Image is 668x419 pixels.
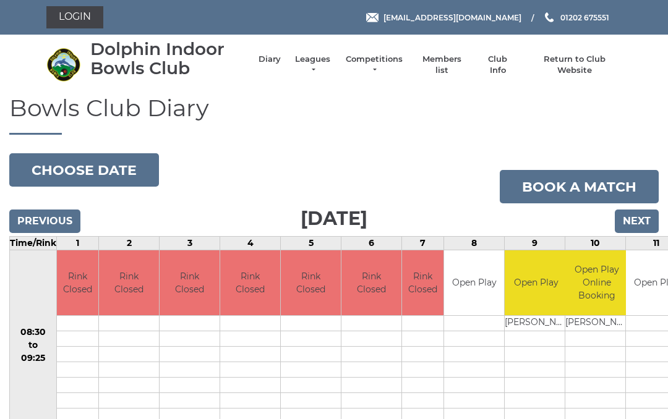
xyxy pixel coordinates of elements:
button: Choose date [9,153,159,187]
td: Rink Closed [220,250,280,315]
td: 4 [220,237,281,250]
td: 8 [444,237,505,250]
td: Open Play [505,250,567,315]
img: Phone us [545,12,554,22]
td: [PERSON_NAME] [505,315,567,331]
td: Time/Rink [10,237,57,250]
a: Members list [416,54,467,76]
a: Phone us 01202 675551 [543,12,609,23]
a: Book a match [500,170,659,203]
a: Competitions [345,54,404,76]
td: Rink Closed [99,250,159,315]
td: 2 [99,237,160,250]
td: Rink Closed [160,250,220,315]
td: Open Play [444,250,504,315]
a: Club Info [480,54,516,76]
td: 10 [565,237,626,250]
td: Rink Closed [402,250,443,315]
a: Login [46,6,103,28]
td: Rink Closed [281,250,341,315]
td: Rink Closed [57,250,98,315]
a: Email [EMAIL_ADDRESS][DOMAIN_NAME] [366,12,521,23]
a: Leagues [293,54,332,76]
td: [PERSON_NAME] [565,315,628,331]
td: 5 [281,237,341,250]
td: 9 [505,237,565,250]
td: 6 [341,237,402,250]
a: Return to Club Website [528,54,622,76]
span: 01202 675551 [560,12,609,22]
td: 3 [160,237,220,250]
td: Rink Closed [341,250,401,315]
td: Open Play Online Booking [565,250,628,315]
td: 1 [57,237,99,250]
td: 7 [402,237,444,250]
img: Email [366,13,379,22]
a: Diary [259,54,281,65]
span: [EMAIL_ADDRESS][DOMAIN_NAME] [383,12,521,22]
div: Dolphin Indoor Bowls Club [90,40,246,78]
input: Next [615,209,659,233]
h1: Bowls Club Diary [9,95,659,135]
img: Dolphin Indoor Bowls Club [46,48,80,82]
input: Previous [9,209,80,233]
